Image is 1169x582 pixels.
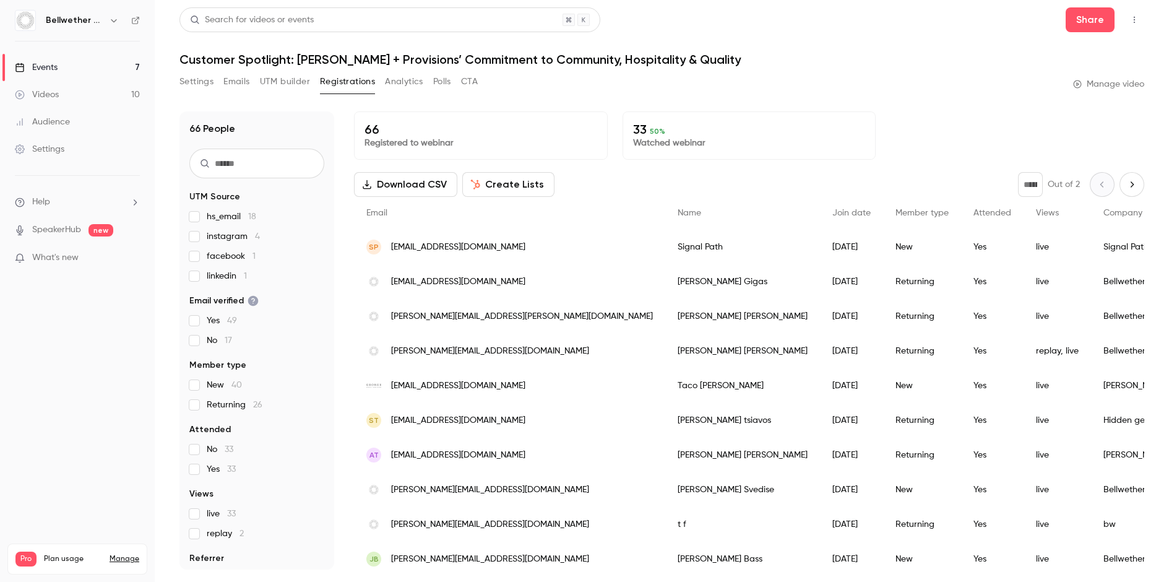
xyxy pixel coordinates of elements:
span: Help [32,196,50,209]
div: [DATE] [820,230,883,264]
span: [PERSON_NAME][EMAIL_ADDRESS][DOMAIN_NAME] [391,345,589,358]
div: New [883,368,961,403]
button: Download CSV [354,172,457,197]
span: 1 [244,272,247,280]
span: New [207,379,242,391]
div: live [1024,542,1091,576]
span: Attended [973,209,1011,217]
div: Audience [15,116,70,128]
button: CTA [461,72,478,92]
p: Registered to webinar [365,137,597,149]
span: Company name [1103,209,1168,217]
div: [DATE] [820,438,883,472]
span: live [207,508,236,520]
div: [PERSON_NAME] [PERSON_NAME] [665,334,820,368]
div: [PERSON_NAME] Gigas [665,264,820,299]
span: 17 [225,336,232,345]
span: Plan usage [44,554,102,564]
span: UTM Source [189,191,240,203]
button: Analytics [385,72,423,92]
div: Yes [961,264,1024,299]
span: Attended [189,423,231,436]
span: Name [678,209,701,217]
span: Member type [895,209,949,217]
h1: Customer Spotlight: [PERSON_NAME] + Provisions’ Commitment to Community, Hospitality & Quality [179,52,1144,67]
h6: Bellwether Coffee [46,14,104,27]
div: Yes [961,368,1024,403]
a: Manage [110,554,139,564]
div: Returning [883,299,961,334]
div: live [1024,299,1091,334]
div: [DATE] [820,507,883,542]
img: bellwethercoffee.com [366,344,381,358]
span: 50 % [650,127,665,136]
a: SpeakerHub [32,224,81,237]
div: [DATE] [820,403,883,438]
div: live [1024,438,1091,472]
span: 18 [248,212,256,221]
div: New [883,542,961,576]
span: [EMAIL_ADDRESS][DOMAIN_NAME] [391,449,525,462]
span: hs_email [207,211,256,223]
span: 33 [225,445,233,454]
div: [PERSON_NAME] [PERSON_NAME] [665,438,820,472]
img: bellwethercoffee.com [366,274,381,289]
span: Email [366,209,387,217]
div: Returning [883,438,961,472]
div: live [1024,507,1091,542]
span: SP [369,241,379,253]
div: [DATE] [820,299,883,334]
p: Watched webinar [633,137,866,149]
li: help-dropdown-opener [15,196,140,209]
span: 1 [252,252,256,261]
span: [EMAIL_ADDRESS][DOMAIN_NAME] [391,380,525,393]
span: Member type [189,359,246,371]
div: Signal Path [665,230,820,264]
a: Manage video [1073,78,1144,90]
div: [PERSON_NAME] tsiavos [665,403,820,438]
div: Returning [883,507,961,542]
span: [EMAIL_ADDRESS][DOMAIN_NAME] [391,241,525,254]
img: bellwethercoffee.com [366,517,381,532]
div: Yes [961,230,1024,264]
span: 33 [227,465,236,474]
span: St [369,415,379,426]
span: 4 [255,232,260,241]
div: [DATE] [820,334,883,368]
div: [DATE] [820,542,883,576]
div: live [1024,403,1091,438]
button: Registrations [320,72,375,92]
span: [EMAIL_ADDRESS][DOMAIN_NAME] [391,276,525,289]
button: Next page [1119,172,1144,197]
div: [PERSON_NAME] Svedise [665,472,820,507]
span: [PERSON_NAME][EMAIL_ADDRESS][DOMAIN_NAME] [391,484,589,497]
div: Search for videos or events [190,14,314,27]
div: Yes [961,403,1024,438]
div: t f [665,507,820,542]
div: Returning [883,334,961,368]
span: 49 [227,316,237,325]
div: [PERSON_NAME] Bass [665,542,820,576]
h1: 66 People [189,121,235,136]
button: Polls [433,72,451,92]
span: replay [207,528,244,540]
span: JB [369,554,379,565]
span: What's new [32,251,79,264]
span: [PERSON_NAME][EMAIL_ADDRESS][DOMAIN_NAME] [391,553,589,566]
div: Taco [PERSON_NAME] [665,368,820,403]
img: bellwethercoffee.com [366,482,381,497]
div: Returning [883,264,961,299]
div: Yes [961,334,1024,368]
span: facebook [207,250,256,263]
button: Share [1066,7,1115,32]
span: Returning [207,399,262,411]
button: Settings [179,72,214,92]
span: 2 [239,529,244,538]
div: New [883,472,961,507]
div: Events [15,61,58,74]
button: UTM builder [260,72,310,92]
div: Yes [961,472,1024,507]
div: replay, live [1024,334,1091,368]
span: [PERSON_NAME][EMAIL_ADDRESS][PERSON_NAME][DOMAIN_NAME] [391,310,653,323]
span: Join date [832,209,871,217]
